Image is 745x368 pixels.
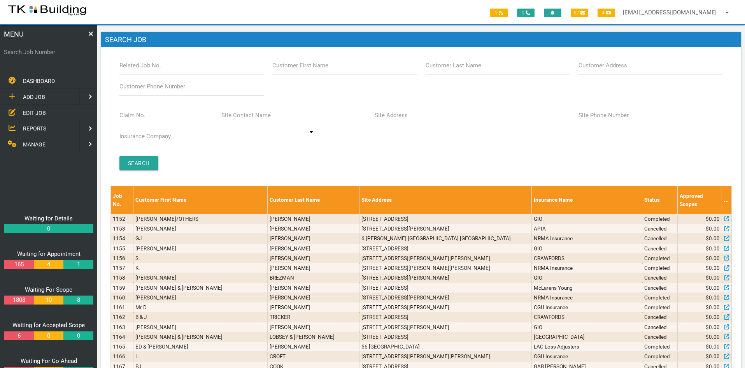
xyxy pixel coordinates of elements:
[111,322,133,332] td: 1163
[598,9,615,17] span: 4
[532,322,642,332] td: GIO
[532,273,642,283] td: GIO
[268,283,359,292] td: [PERSON_NAME]
[4,224,93,233] a: 0
[706,284,720,292] span: $0.00
[34,260,63,269] a: 4
[111,224,133,234] td: 1153
[359,303,532,312] td: [STREET_ADDRESS][PERSON_NAME]
[532,303,642,312] td: CGU Insurance
[133,243,268,253] td: [PERSON_NAME]
[111,312,133,322] td: 1162
[532,243,642,253] td: GIO
[23,94,45,100] span: ADD JOB
[119,111,145,120] label: Claim No.
[119,82,185,91] label: Customer Phone Number
[23,141,46,148] span: MANAGE
[4,331,33,340] a: 6
[706,323,720,331] span: $0.00
[63,296,93,305] a: 8
[706,333,720,341] span: $0.00
[642,263,678,273] td: Completed
[111,253,133,263] td: 1156
[133,234,268,243] td: GJ
[706,225,720,232] span: $0.00
[268,342,359,352] td: [PERSON_NAME]
[706,264,720,272] span: $0.00
[23,78,55,84] span: DASHBOARD
[532,332,642,342] td: [GEOGRAPHIC_DATA]
[642,332,678,342] td: Cancelled
[133,224,268,234] td: [PERSON_NAME]
[359,322,532,332] td: [STREET_ADDRESS][PERSON_NAME]
[268,186,359,214] th: Customer Last Name
[642,303,678,312] td: Completed
[706,245,720,252] span: $0.00
[359,342,532,352] td: 56 [GEOGRAPHIC_DATA]
[133,214,268,224] td: [PERSON_NAME]/OTHERS
[133,292,268,302] td: [PERSON_NAME]
[268,214,359,224] td: [PERSON_NAME]
[133,342,268,352] td: ED & [PERSON_NAME]
[517,9,535,17] span: 0
[133,253,268,263] td: S.
[532,342,642,352] td: LAC Loss Adjusters
[706,313,720,321] span: $0.00
[8,4,87,16] img: s3file
[578,61,627,70] label: Customer Address
[578,111,629,120] label: Site Phone Number
[359,243,532,253] td: [STREET_ADDRESS]
[359,253,532,263] td: [STREET_ADDRESS][PERSON_NAME][PERSON_NAME]
[706,274,720,282] span: $0.00
[532,224,642,234] td: APIA
[268,224,359,234] td: [PERSON_NAME]
[133,283,268,292] td: [PERSON_NAME] & [PERSON_NAME]
[706,352,720,360] span: $0.00
[111,342,133,352] td: 1165
[221,111,271,120] label: Site Contact Name
[706,294,720,301] span: $0.00
[359,224,532,234] td: [STREET_ADDRESS][PERSON_NAME]
[119,61,161,70] label: Related Job No.
[532,292,642,302] td: NRMA Insurance
[642,352,678,361] td: Completed
[23,125,46,132] span: REPORTS
[133,322,268,332] td: [PERSON_NAME]
[111,263,133,273] td: 1157
[532,352,642,361] td: CGU Insurance
[426,61,481,70] label: Customer Last Name
[111,303,133,312] td: 1161
[111,273,133,283] td: 1158
[532,263,642,273] td: NRMA Insurance
[642,292,678,302] td: Completed
[4,29,24,39] span: MENU
[642,186,678,214] th: Status
[706,343,720,350] span: $0.00
[706,303,720,311] span: $0.00
[706,234,720,242] span: $0.00
[268,312,359,322] td: TRICKER
[532,234,642,243] td: NRMA Insurance
[111,186,133,214] th: Job No.
[532,312,642,322] td: CRAWFORDS
[532,253,642,263] td: CRAWFORDS
[359,234,532,243] td: 6 [PERSON_NAME] [GEOGRAPHIC_DATA] [GEOGRAPHIC_DATA]
[111,214,133,224] td: 1152
[4,260,33,269] a: 165
[133,273,268,283] td: [PERSON_NAME]
[642,243,678,253] td: Cancelled
[642,312,678,322] td: Cancelled
[34,331,63,340] a: 0
[706,254,720,262] span: $0.00
[642,214,678,224] td: Completed
[532,283,642,292] td: McLarens Young
[268,253,359,263] td: [PERSON_NAME]
[268,292,359,302] td: [PERSON_NAME]
[359,263,532,273] td: [STREET_ADDRESS][PERSON_NAME][PERSON_NAME]
[268,352,359,361] td: CROFT
[532,186,642,214] th: Insurance Name
[25,215,73,222] a: Waiting for Details
[359,332,532,342] td: [STREET_ADDRESS]
[272,61,328,70] label: Customer First Name
[101,32,741,48] h1: Search Job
